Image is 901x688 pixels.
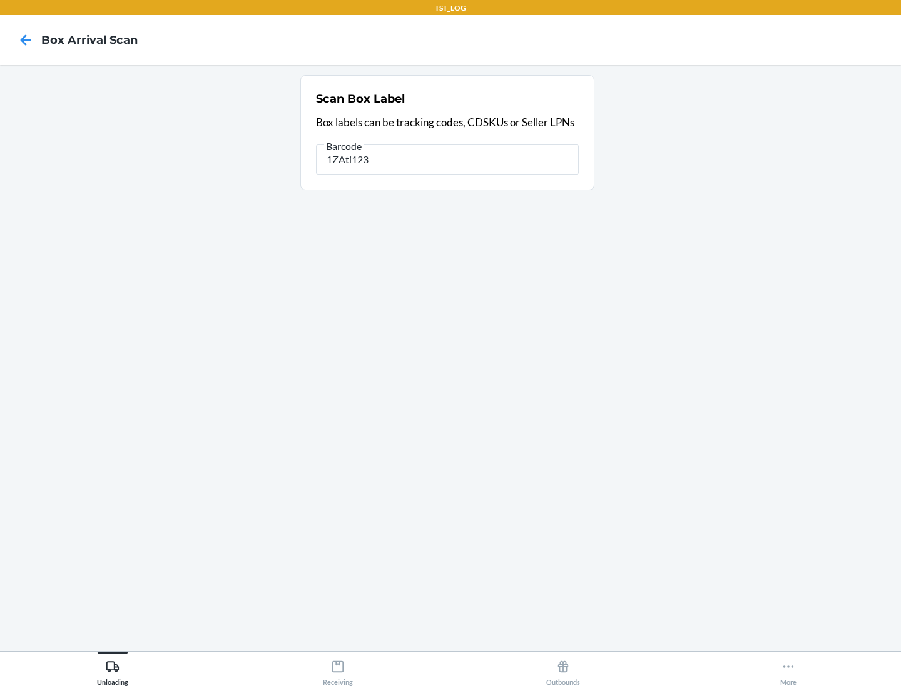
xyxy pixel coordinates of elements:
[323,655,353,686] div: Receiving
[435,3,466,14] p: TST_LOG
[676,652,901,686] button: More
[450,652,676,686] button: Outbounds
[316,91,405,107] h2: Scan Box Label
[225,652,450,686] button: Receiving
[97,655,128,686] div: Unloading
[546,655,580,686] div: Outbounds
[324,140,364,153] span: Barcode
[316,114,579,131] p: Box labels can be tracking codes, CDSKUs or Seller LPNs
[316,144,579,175] input: Barcode
[780,655,797,686] div: More
[41,32,138,48] h4: Box Arrival Scan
